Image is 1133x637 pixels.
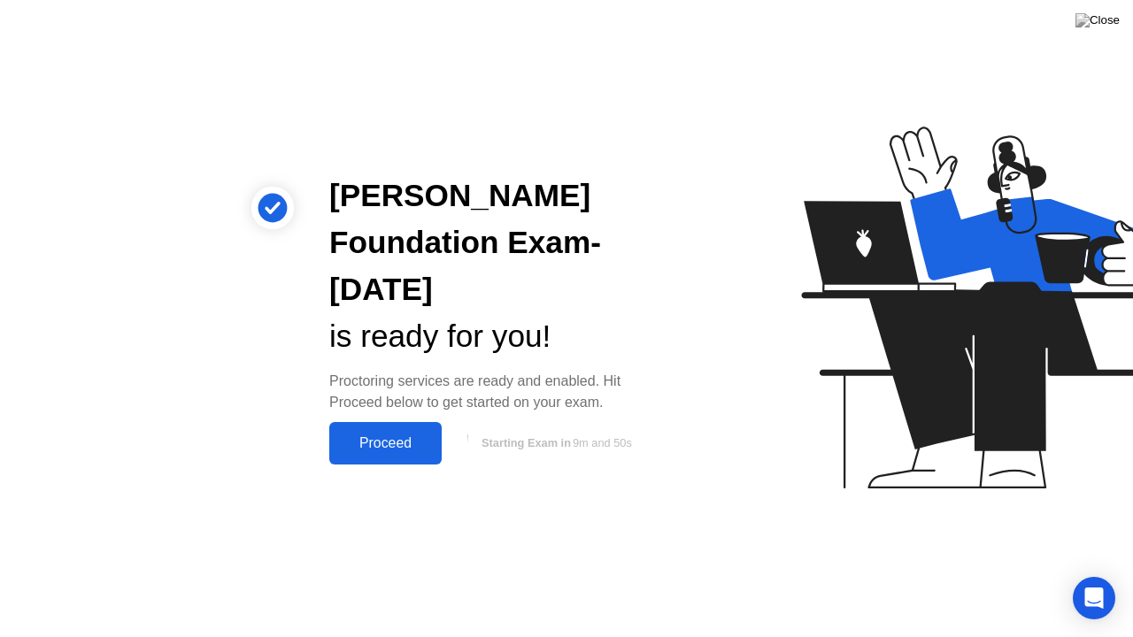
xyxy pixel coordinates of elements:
div: Proctoring services are ready and enabled. Hit Proceed below to get started on your exam. [329,371,659,413]
span: 9m and 50s [573,436,632,449]
img: Close [1075,13,1120,27]
div: Proceed [335,435,436,451]
div: is ready for you! [329,313,659,360]
div: [PERSON_NAME] Foundation Exam- [DATE] [329,173,659,312]
div: Open Intercom Messenger [1073,577,1115,619]
button: Starting Exam in9m and 50s [451,426,659,460]
button: Proceed [329,422,442,464]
